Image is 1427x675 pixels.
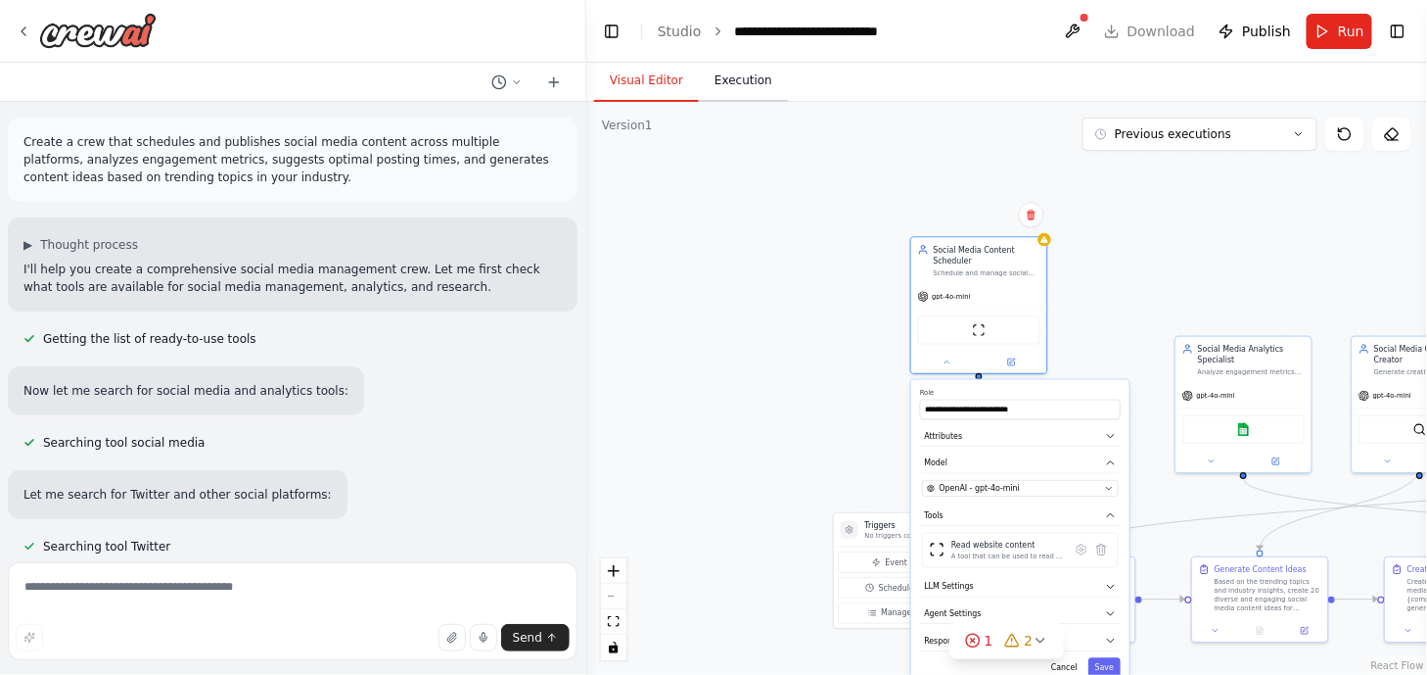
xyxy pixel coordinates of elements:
[1092,624,1130,638] button: Open in side panel
[601,558,626,584] button: zoom in
[1082,118,1317,151] button: Previous executions
[1191,556,1329,643] div: Generate Content IdeasBased on the trending topics and industry insights, create 20 diverse and e...
[1286,624,1324,638] button: Open in side panel
[865,520,940,531] h3: Triggers
[602,118,653,133] div: Version 1
[1335,594,1377,604] g: Edge from e3af4d26-0310-4014-b44c-5af4413d556f to b6c13b8f-de5e-4eda-a4cd-b6a534fda92d
[601,635,626,660] button: toggle interactivity
[438,624,466,651] button: Upload files
[601,584,626,609] button: zoom out
[951,552,1065,560] div: A tool that can be used to read a website content.
[23,133,562,186] p: Create a crew that schedules and publishes social media content across multiple platforms, analyz...
[1384,18,1411,45] button: Show right sidebar
[23,486,332,504] p: Let me search for Twitter and other social platforms:
[1245,455,1308,468] button: Open in side panel
[658,22,935,41] nav: breadcrumb
[934,268,1040,277] div: Schedule and manage social media content across multiple platforms for {company_name} in the {ind...
[920,631,1121,651] button: Response Format
[879,582,914,593] span: Schedule
[951,540,1065,551] div: Read website content
[925,510,944,521] span: Tools
[23,382,348,400] p: Now let me search for social media and analytics tools:
[839,552,942,572] button: Event
[1373,392,1411,401] span: gpt-4o-mini
[1091,540,1111,559] button: Delete tool
[1215,577,1321,612] div: Based on the trending topics and industry insights, create 20 diverse and engaging social media c...
[43,539,170,554] span: Searching tool Twitter
[833,512,946,629] div: TriggersNo triggers configuredEventScheduleManage
[932,292,970,301] span: gpt-4o-mini
[922,480,1118,497] button: OpenAI - gpt-4o-mini
[1072,540,1091,559] button: Configure tool
[513,630,542,646] span: Send
[39,13,157,48] img: Logo
[940,483,1020,494] span: OpenAI - gpt-4o-mini
[881,607,911,618] span: Manage
[925,635,991,646] span: Response Format
[23,237,138,253] button: ▶Thought process
[973,323,987,337] img: ScrapeWebsiteTool
[920,426,1121,447] button: Attributes
[998,556,1136,643] div: Research Industry TrendsResearch and identify the top 10 trending topics, hashtags, and conversat...
[43,435,206,451] span: Searching tool social media
[538,71,570,94] button: Start a new chat
[598,18,625,45] button: Hide left sidebar
[483,71,530,94] button: Switch to previous chat
[1197,392,1235,401] span: gpt-4o-mini
[886,556,908,567] span: Event
[839,603,942,623] button: Manage
[985,631,993,651] span: 1
[601,558,626,660] div: React Flow controls
[920,389,1121,398] label: Role
[1174,336,1312,474] div: Social Media Analytics SpecialistAnalyze engagement metrics across social media platforms for {co...
[1338,22,1364,41] span: Run
[601,609,626,635] button: fit view
[16,624,43,651] button: Improve this prompt
[1371,660,1424,671] a: React Flow attribution
[470,624,497,651] button: Click to speak your automation idea
[925,431,963,442] span: Attributes
[920,454,1121,474] button: Model
[839,577,942,598] button: Schedule
[1115,126,1231,142] span: Previous executions
[1142,594,1184,604] g: Edge from b30cc382-b77c-4e92-b2e3-54b5b0671409 to e3af4d26-0310-4014-b44c-5af4413d556f
[920,506,1121,526] button: Tools
[1237,624,1284,638] button: No output available
[930,542,945,557] img: ScrapeWebsiteTool
[1198,344,1305,366] div: Social Media Analytics Specialist
[1019,202,1044,227] button: Delete node
[949,623,1065,659] button: 12
[1215,564,1307,575] div: Generate Content Ideas
[1025,631,1034,651] span: 2
[865,531,940,540] p: No triggers configured
[925,458,948,468] span: Model
[23,237,32,253] span: ▶
[1211,14,1299,49] button: Publish
[1242,22,1291,41] span: Publish
[1307,14,1372,49] button: Run
[594,61,699,102] button: Visual Editor
[925,581,974,592] span: LLM Settings
[658,24,702,39] a: Studio
[920,577,1121,598] button: LLM Settings
[501,624,570,651] button: Send
[934,244,1040,266] div: Social Media Content Scheduler
[920,603,1121,624] button: Agent Settings
[1413,423,1427,437] img: SerperDevTool
[1237,423,1251,437] img: Google sheets
[910,236,1048,374] div: Social Media Content SchedulerSchedule and manage social media content across multiple platforms ...
[1198,367,1305,376] div: Analyze engagement metrics across social media platforms for {company_name}, identify optimal pos...
[980,356,1042,369] button: Open in side panel
[925,608,982,619] span: Agent Settings
[43,331,256,347] span: Getting the list of ready-to-use tools
[23,261,562,296] p: I'll help you create a comprehensive social media management crew. Let me first check what tools ...
[40,237,138,253] span: Thought process
[1255,467,1426,551] g: Edge from 0d54e731-8487-4516-8fbc-28cd53186a68 to e3af4d26-0310-4014-b44c-5af4413d556f
[699,61,788,102] button: Execution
